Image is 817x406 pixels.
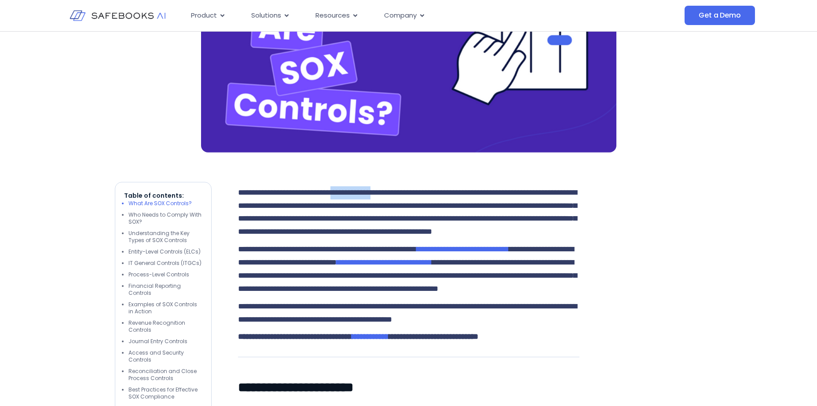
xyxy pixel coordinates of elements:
li: Access and Security Controls [128,349,202,363]
span: Company [384,11,417,21]
span: Product [191,11,217,21]
li: Examples of SOX Controls in Action [128,301,202,315]
li: Financial Reporting Controls [128,283,202,297]
div: Menu Toggle [184,7,597,24]
a: Get a Demo [685,6,755,25]
span: Get a Demo [699,11,740,20]
li: IT General Controls (ITGCs) [128,260,202,267]
li: Entity-Level Controls (ELCs) [128,248,202,255]
li: Reconciliation and Close Process Controls [128,368,202,382]
li: Process-Level Controls [128,271,202,278]
nav: Menu [184,7,597,24]
li: What Are SOX Controls? [128,200,202,207]
li: Journal Entry Controls [128,338,202,345]
span: Resources [315,11,350,21]
span: Solutions [251,11,281,21]
p: Table of contents: [124,191,202,200]
li: Best Practices for Effective SOX Compliance [128,386,202,400]
li: Who Needs to Comply With SOX? [128,211,202,225]
li: Revenue Recognition Controls [128,319,202,333]
li: Understanding the Key Types of SOX Controls [128,230,202,244]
